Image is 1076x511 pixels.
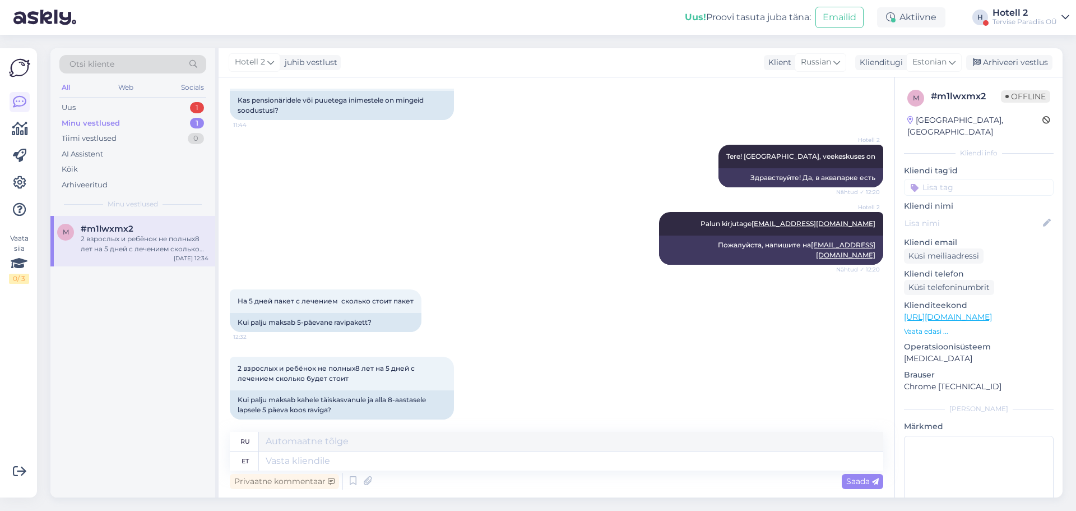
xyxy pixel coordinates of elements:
[877,7,945,27] div: Aktiivne
[966,55,1052,70] div: Arhiveeri vestlus
[1001,90,1050,103] span: Offline
[230,313,421,332] div: Kui palju maksab 5-päevane ravipakett?
[905,217,1041,229] input: Lisa nimi
[242,452,249,471] div: et
[838,203,880,211] span: Hotell 2
[240,432,250,451] div: ru
[931,90,1001,103] div: # m1lwxmx2
[904,179,1054,196] input: Lisa tag
[62,102,76,113] div: Uus
[718,168,883,187] div: Здравствуйте! Да, в аквапарке есть
[752,219,875,228] a: [EMAIL_ADDRESS][DOMAIN_NAME]
[233,420,275,429] span: 12:34
[188,133,204,144] div: 0
[81,234,208,254] div: 2 взрослых и ребёнок не полных8 лет на 5 дней с лечением сколько будет стоит
[179,80,206,95] div: Socials
[238,297,414,305] span: На 5 дней пакет с лечением сколько стоит пакет
[9,274,29,284] div: 0 / 3
[904,148,1054,158] div: Kliendi info
[907,114,1042,138] div: [GEOGRAPHIC_DATA], [GEOGRAPHIC_DATA]
[904,326,1054,337] p: Vaata edasi ...
[972,10,988,25] div: H
[904,312,992,322] a: [URL][DOMAIN_NAME]
[701,219,875,228] span: Palun kirjutage
[992,17,1057,26] div: Tervise Paradiis OÜ
[855,57,903,68] div: Klienditugi
[904,280,994,295] div: Küsi telefoninumbrit
[81,224,133,234] span: #m1lwxmx2
[992,8,1069,26] a: Hotell 2Tervise Paradiis OÜ
[280,57,337,68] div: juhib vestlust
[726,152,875,160] span: Tere! [GEOGRAPHIC_DATA], veekeskuses on
[230,91,454,120] div: Kas pensionäridele või puuetega inimestele on mingeid soodustusi?
[108,199,158,209] span: Minu vestlused
[904,381,1054,393] p: Chrome [TECHNICAL_ID]
[233,121,275,129] span: 11:44
[811,241,875,259] a: [EMAIL_ADDRESS][DOMAIN_NAME]
[904,165,1054,177] p: Kliendi tag'id
[9,57,30,79] img: Askly Logo
[904,341,1054,353] p: Operatsioonisüsteem
[659,236,883,265] div: Пожалуйста, напишите на
[235,56,265,68] span: Hotell 2
[815,7,864,28] button: Emailid
[62,133,117,144] div: Tiimi vestlused
[904,300,1054,311] p: Klienditeekond
[846,476,879,486] span: Saada
[992,8,1057,17] div: Hotell 2
[838,136,880,144] span: Hotell 2
[904,268,1054,280] p: Kliendi telefon
[59,80,72,95] div: All
[174,254,208,263] div: [DATE] 12:34
[230,390,454,420] div: Kui palju maksab kahele täiskasvanule ja alla 8-aastasele lapsele 5 päeva koos raviga?
[904,369,1054,381] p: Brauser
[685,11,811,24] div: Proovi tasuta juba täna:
[836,188,880,196] span: Nähtud ✓ 12:20
[801,56,831,68] span: Russian
[62,164,78,175] div: Kõik
[913,94,919,102] span: m
[62,179,108,191] div: Arhiveeritud
[904,404,1054,414] div: [PERSON_NAME]
[69,58,114,70] span: Otsi kliente
[904,248,984,264] div: Küsi meiliaadressi
[63,228,69,236] span: m
[904,353,1054,365] p: [MEDICAL_DATA]
[904,421,1054,432] p: Märkmed
[190,102,204,113] div: 1
[9,233,29,284] div: Vaata siia
[904,200,1054,212] p: Kliendi nimi
[912,56,947,68] span: Estonian
[764,57,791,68] div: Klient
[230,474,339,489] div: Privaatne kommentaar
[190,118,204,129] div: 1
[836,265,880,274] span: Nähtud ✓ 12:20
[238,364,416,383] span: 2 взрослых и ребёнок не полных8 лет на 5 дней с лечением сколько будет стоит
[685,12,706,22] b: Uus!
[116,80,136,95] div: Web
[233,333,275,341] span: 12:32
[62,149,103,160] div: AI Assistent
[62,118,120,129] div: Minu vestlused
[904,237,1054,248] p: Kliendi email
